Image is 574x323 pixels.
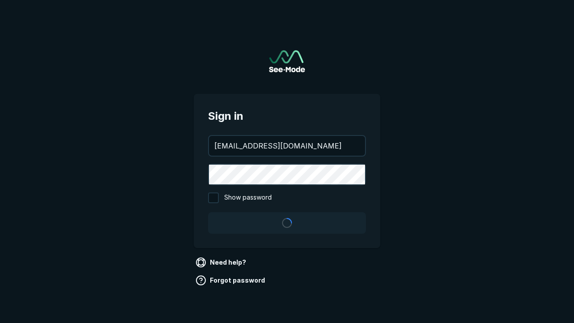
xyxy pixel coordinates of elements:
a: Forgot password [194,273,269,288]
input: your@email.com [209,136,365,156]
a: Need help? [194,255,250,270]
span: Show password [224,192,272,203]
a: Go to sign in [269,50,305,72]
span: Sign in [208,108,366,124]
img: See-Mode Logo [269,50,305,72]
